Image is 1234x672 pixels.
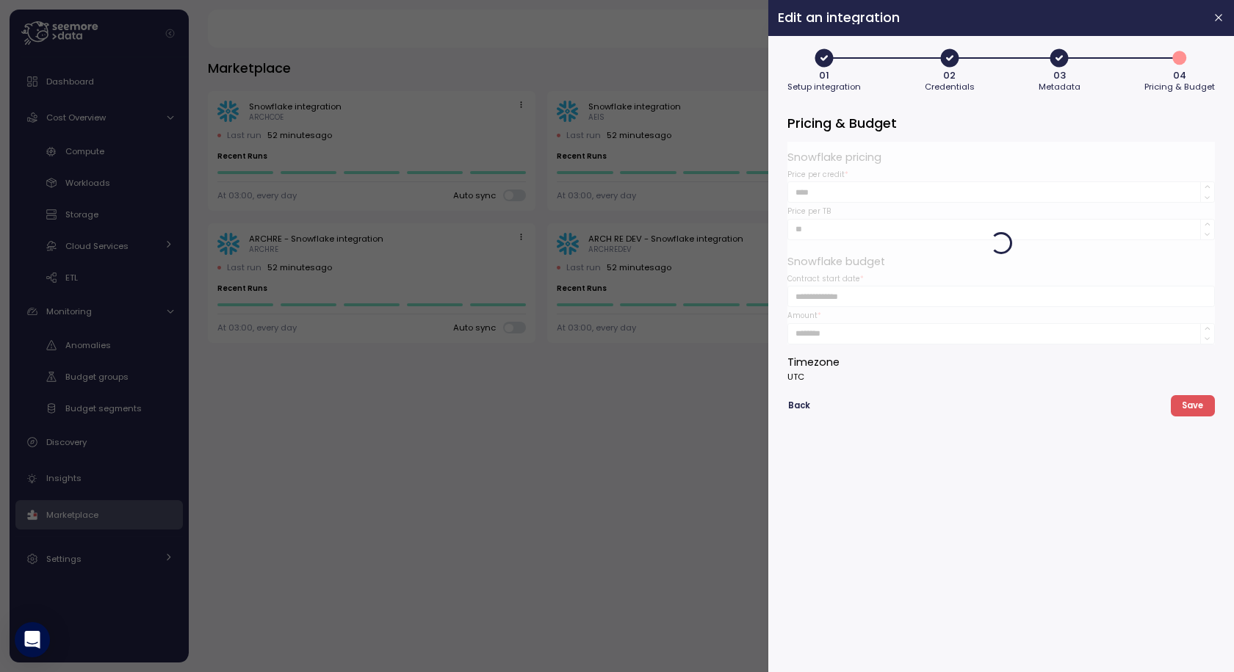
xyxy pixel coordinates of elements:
[788,396,810,416] span: Back
[925,46,975,95] button: 02Credentials
[1173,71,1186,80] span: 04
[787,46,861,95] button: 01Setup integration
[1053,71,1066,80] span: 03
[1171,395,1215,416] button: Save
[1144,46,1215,95] button: 404Pricing & Budget
[1182,396,1203,416] span: Save
[787,371,1215,383] p: UTC
[787,395,811,416] button: Back
[944,71,956,80] span: 02
[778,11,1201,24] h2: Edit an integration
[787,83,861,91] span: Setup integration
[819,71,829,80] span: 01
[1144,83,1215,91] span: Pricing & Budget
[925,83,975,91] span: Credentials
[787,354,1215,371] p: Timezone
[1039,83,1080,91] span: Metadata
[787,114,1215,132] h3: Pricing & Budget
[1167,46,1192,71] span: 4
[1039,46,1080,95] button: 03Metadata
[15,622,50,657] div: Open Intercom Messenger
